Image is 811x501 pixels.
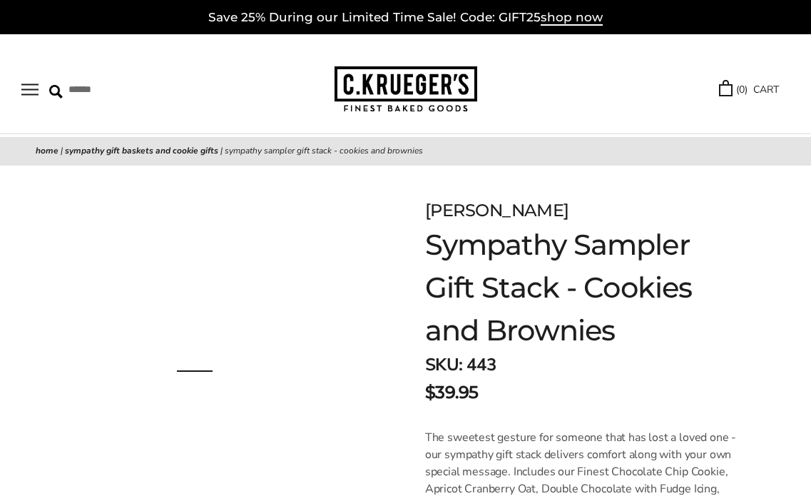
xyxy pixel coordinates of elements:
nav: breadcrumbs [36,144,775,158]
h1: Sympathy Sampler Gift Stack - Cookies and Brownies [425,223,740,352]
a: Home [36,145,58,156]
a: Save 25% During our Limited Time Sale! Code: GIFT25shop now [208,10,603,26]
div: [PERSON_NAME] [425,198,740,223]
img: C.KRUEGER'S [335,66,477,113]
span: shop now [541,10,603,26]
a: Sympathy Gift Baskets and Cookie Gifts [65,145,218,156]
button: Open navigation [21,83,39,96]
strong: SKU: [425,353,463,376]
input: Search [49,79,207,101]
span: Sympathy Sampler Gift Stack - Cookies and Brownies [225,145,423,156]
span: 443 [466,353,496,376]
span: $39.95 [425,380,479,405]
span: | [220,145,223,156]
img: Search [49,85,63,98]
a: (0) CART [719,81,779,98]
span: | [61,145,63,156]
